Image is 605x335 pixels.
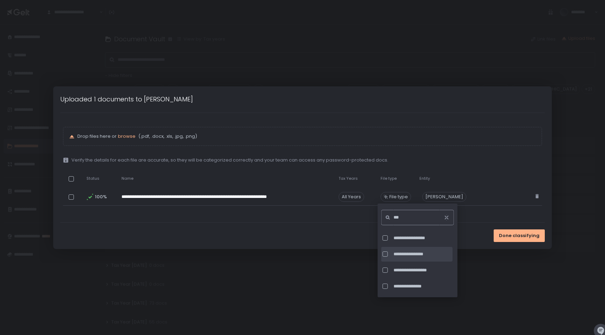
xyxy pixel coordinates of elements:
span: Verify the details for each file are accurate, so they will be categorized correctly and your tea... [71,157,388,163]
h1: Uploaded 1 documents to [PERSON_NAME] [60,94,193,104]
span: Status [86,176,99,181]
span: Entity [419,176,430,181]
span: Done classifying [499,233,540,239]
span: Name [121,176,133,181]
span: File type [389,194,408,200]
span: Tax Years [339,176,358,181]
span: File type [381,176,397,181]
div: [PERSON_NAME] [422,192,466,202]
button: browse [118,133,135,140]
span: (.pdf, .docx, .xls, .jpg, .png) [137,133,197,140]
p: Drop files here or [77,133,536,140]
span: 100% [95,194,106,200]
button: Done classifying [494,229,545,242]
span: All Years [339,192,364,202]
